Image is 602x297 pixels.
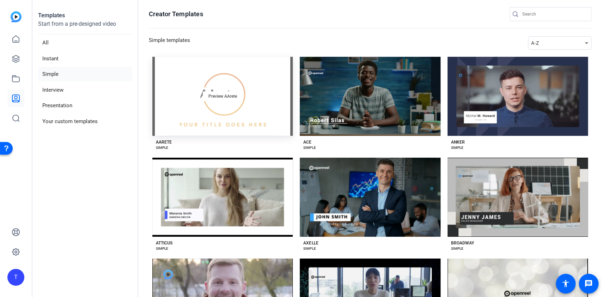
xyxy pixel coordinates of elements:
div: AXELLE [303,240,318,246]
mat-icon: message [584,279,593,288]
div: ACE [303,139,311,145]
div: T [7,269,24,286]
li: Simple [38,67,132,81]
button: Template image [448,158,588,237]
li: Your custom templates [38,114,132,129]
img: blue-gradient.svg [11,11,22,22]
div: ANKER [451,139,465,145]
button: Template image [300,158,440,237]
span: A-Z [531,40,539,46]
li: All [38,36,132,50]
li: Instant [38,51,132,66]
div: AARETE [156,139,172,145]
div: SIMPLE [156,145,168,151]
h1: Creator Templates [149,10,203,18]
div: SIMPLE [451,145,463,151]
span: Preview AArete [208,94,237,98]
input: Search [522,10,586,18]
li: Presentation [38,98,132,113]
div: SIMPLE [303,145,316,151]
button: Template image [448,57,588,136]
div: BROADWAY [451,240,474,246]
div: SIMPLE [303,246,316,251]
li: Interview [38,83,132,97]
strong: Templates [38,12,65,19]
button: Template image [300,57,440,136]
p: Start from a pre-designed video [38,20,132,34]
h3: Simple templates [149,36,190,50]
button: Template image [152,158,293,237]
mat-icon: accessibility [561,279,570,288]
div: SIMPLE [156,246,168,251]
button: Template imagePreview AArete [152,57,293,136]
div: ATTICUS [156,240,172,246]
div: SIMPLE [451,246,463,251]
